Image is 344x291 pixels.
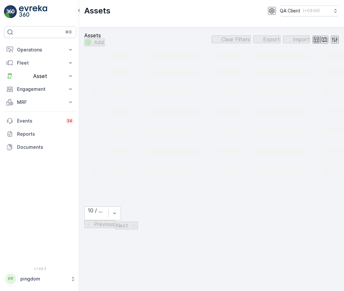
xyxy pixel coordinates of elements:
[263,36,280,42] p: Export
[94,39,104,45] p: Add
[212,35,251,43] button: Clear Filters
[88,207,105,213] div: 10 / Page
[4,43,76,56] button: Operations
[280,5,339,16] button: QA Client(+03:00)
[17,118,62,124] p: Events
[84,6,110,16] p: Assets
[6,274,16,284] div: PP
[293,36,309,42] p: Import
[115,222,138,229] button: Next
[19,5,47,18] img: logo_light-DOdMpM7g.png
[4,56,76,69] button: Fleet
[17,86,63,92] p: Engagement
[17,99,63,106] p: MRF
[280,8,300,14] p: QA Client
[4,83,76,96] button: Engagement
[17,144,74,150] p: Documents
[283,35,310,43] button: Import
[94,221,115,227] p: Previous
[221,36,250,42] p: Clear Filters
[4,5,17,18] img: logo
[4,272,76,286] button: PPpingdom
[17,47,63,53] p: Operations
[84,38,105,46] button: Add
[17,73,63,79] p: Asset
[67,118,72,124] p: 34
[4,267,76,271] span: v 1.49.3
[116,223,128,228] p: Next
[4,69,76,83] button: Asset
[17,131,74,137] p: Reports
[20,276,67,282] p: pingdom
[84,220,115,228] button: Previous
[303,8,320,13] p: ( +03:00 )
[253,35,280,43] button: Export
[17,60,63,66] p: Fleet
[4,141,76,154] a: Documents
[4,127,76,141] a: Reports
[4,114,76,127] a: Events34
[4,96,76,109] button: MRF
[84,32,105,38] p: Assets
[65,29,72,35] p: ⌘B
